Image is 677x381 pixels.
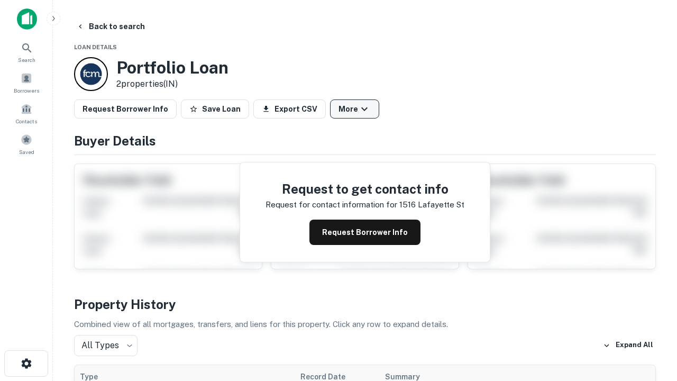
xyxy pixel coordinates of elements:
button: Request Borrower Info [309,220,420,245]
h4: Buyer Details [74,131,656,150]
img: capitalize-icon.png [17,8,37,30]
a: Search [3,38,50,66]
h3: Portfolio Loan [116,58,228,78]
p: Request for contact information for [266,198,397,211]
span: Saved [19,148,34,156]
a: Borrowers [3,68,50,97]
span: Contacts [16,117,37,125]
p: Combined view of all mortgages, transfers, and liens for this property. Click any row to expand d... [74,318,656,331]
button: Expand All [600,338,656,353]
button: Back to search [72,17,149,36]
h4: Request to get contact info [266,179,464,198]
button: Request Borrower Info [74,99,177,119]
div: All Types [74,335,138,356]
span: Search [18,56,35,64]
a: Saved [3,130,50,158]
button: More [330,99,379,119]
button: Save Loan [181,99,249,119]
span: Borrowers [14,86,39,95]
span: Loan Details [74,44,117,50]
h4: Property History [74,295,656,314]
iframe: Chat Widget [624,262,677,313]
button: Export CSV [253,99,326,119]
p: 1516 lafayette st [399,198,464,211]
p: 2 properties (IN) [116,78,228,90]
a: Contacts [3,99,50,128]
